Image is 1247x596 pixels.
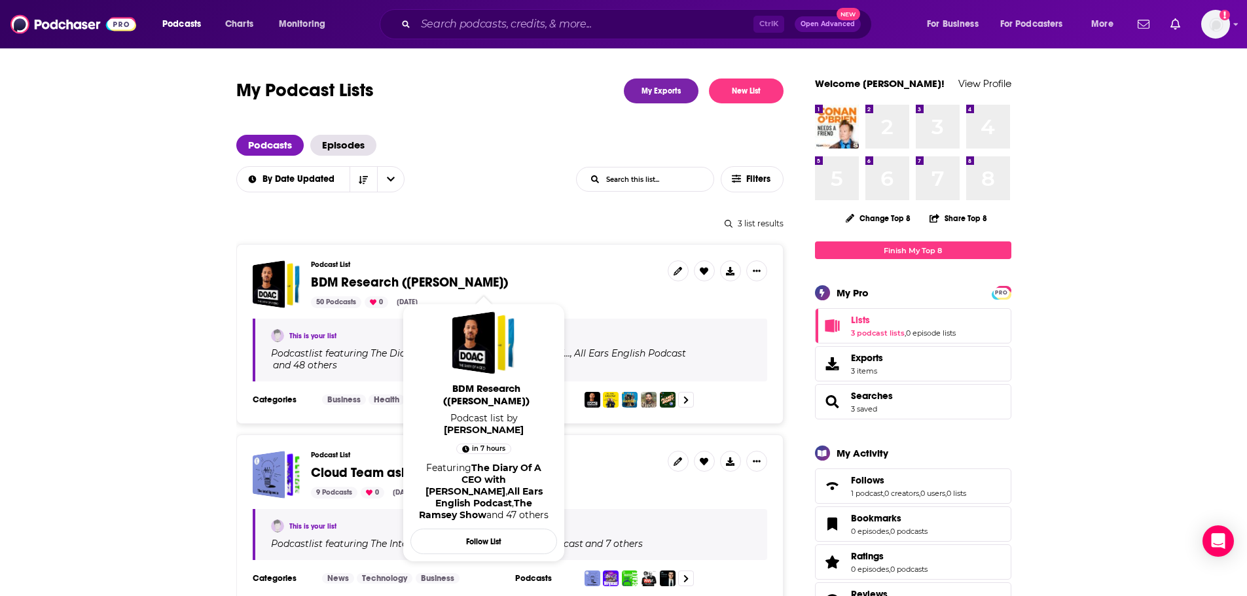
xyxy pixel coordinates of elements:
[236,79,374,103] h1: My Podcast Lists
[1202,525,1234,557] div: Open Intercom Messenger
[574,348,686,359] h4: All Ears English Podcast
[815,308,1011,343] span: Lists
[310,135,376,156] span: Episodes
[820,317,846,335] a: Lists
[369,348,570,359] a: The Diary Of A CEO with [PERSON_NAME]…
[585,538,643,550] p: and 7 others
[851,512,901,524] span: Bookmarks
[322,573,354,584] a: News
[883,489,884,498] span: ,
[992,14,1082,35] button: open menu
[1082,14,1130,35] button: open menu
[391,296,423,308] div: [DATE]
[361,487,384,499] div: 0
[271,519,284,533] img: Vincent Jacobi
[472,442,505,455] span: in 7 hours
[236,166,405,192] h2: Choose List sort
[370,538,514,549] h4: The Intelligence from The Eco…
[425,462,542,497] a: The Diary Of A CEO with Steven Bartlett
[624,79,698,103] a: My Exports
[217,14,261,35] a: Charts
[622,570,638,586] img: Masters of Scale
[311,465,517,481] span: Cloud Team ask ([PERSON_NAME])
[162,15,201,33] span: Podcasts
[311,451,657,459] h3: Podcast List
[945,489,947,498] span: ,
[311,487,357,499] div: 9 Podcasts
[271,347,751,371] div: Podcast list featuring
[270,14,342,35] button: open menu
[271,329,284,342] img: Vincent Jacobi
[851,550,928,562] a: Ratings
[851,489,883,498] a: 1 podcast
[253,573,312,584] h3: Categories
[416,573,460,584] a: Business
[1201,10,1230,39] button: Show profile menu
[851,565,889,574] a: 0 episodes
[322,394,366,405] a: Business
[435,485,543,509] a: All Ears English Podcast
[890,527,928,536] a: 0 podcasts
[851,314,956,326] a: Lists
[1201,10,1230,39] img: User Profile
[660,392,676,408] img: Planet Money
[851,474,966,486] a: Follows
[311,296,361,308] div: 50 Podcasts
[350,167,377,192] button: Sort Direction
[820,477,846,495] a: Follows
[721,166,784,192] button: Filters
[919,489,920,498] span: ,
[815,384,1011,419] span: Searches
[820,355,846,373] span: Exports
[927,15,979,33] span: For Business
[153,14,218,35] button: open menu
[369,538,514,549] a: The Intelligence from The Eco…
[820,515,846,533] a: Bookmarks
[377,167,405,192] button: open menu
[920,489,945,498] a: 0 users
[515,573,574,584] h3: Podcasts
[838,210,919,226] button: Change Top 8
[851,390,893,402] a: Searches
[890,565,928,574] a: 0 podcasts
[279,15,325,33] span: Monitoring
[918,14,995,35] button: open menu
[820,553,846,571] a: Ratings
[958,77,1011,90] a: View Profile
[795,16,861,32] button: Open AdvancedNew
[271,538,751,550] div: Podcast list featuring
[889,527,890,536] span: ,
[660,570,676,586] img: Lex Fridman Podcast
[585,392,600,408] img: The Diary Of A CEO with Steven Bartlett
[357,573,412,584] a: Technology
[253,260,300,308] span: BDM Research (Vincent)
[994,287,1009,297] a: PRO
[746,175,772,184] span: Filters
[815,105,859,149] img: Conan O’Brien Needs A Friend
[820,393,846,411] a: Searches
[570,347,572,359] span: ,
[572,348,686,359] a: All Ears English Podcast
[641,570,657,586] img: Pivot
[289,522,336,531] a: This is your list
[947,489,966,498] a: 0 lists
[801,21,855,27] span: Open Advanced
[851,550,884,562] span: Ratings
[236,135,304,156] a: Podcasts
[709,79,784,103] button: New List
[456,444,512,454] a: in 7 hours
[603,392,619,408] img: All Ears English Podcast
[236,219,784,228] div: 3 list results
[1132,13,1155,35] a: Show notifications dropdown
[311,466,517,480] a: Cloud Team ask ([PERSON_NAME])
[416,14,753,35] input: Search podcasts, credits, & more...
[929,205,988,231] button: Share Top 8
[815,544,1011,580] span: Ratings
[851,314,870,326] span: Lists
[413,382,560,412] a: BDM Research ([PERSON_NAME])
[1091,15,1113,33] span: More
[851,474,884,486] span: Follows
